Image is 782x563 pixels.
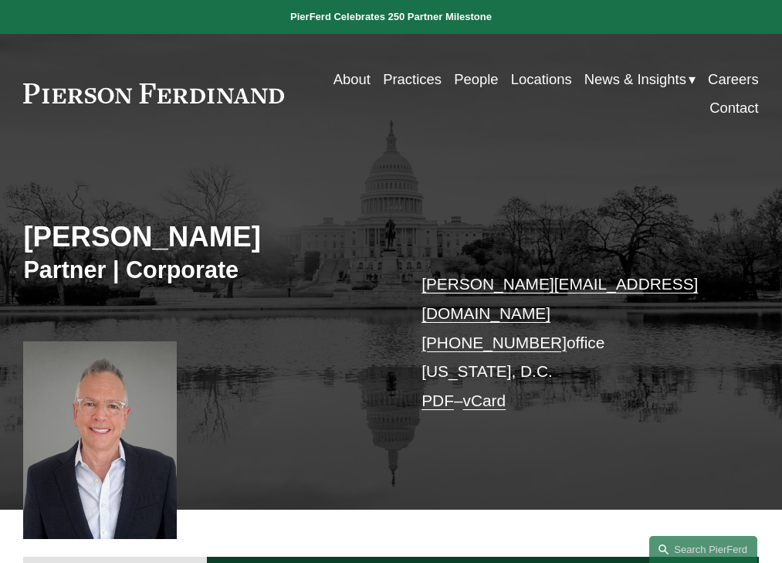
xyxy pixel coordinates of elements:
a: Locations [511,65,572,93]
h2: [PERSON_NAME] [23,220,391,254]
a: Contact [709,93,759,122]
p: office [US_STATE], D.C. – [421,270,728,415]
a: About [333,65,371,93]
a: People [454,65,498,93]
a: folder dropdown [584,65,696,93]
a: vCard [463,392,506,409]
a: Search this site [649,536,757,563]
a: [PERSON_NAME][EMAIL_ADDRESS][DOMAIN_NAME] [421,275,698,322]
a: Practices [383,65,442,93]
a: [PHONE_NUMBER] [421,334,567,351]
span: News & Insights [584,66,686,92]
h3: Partner | Corporate [23,256,391,285]
a: Careers [708,65,759,93]
a: PDF [421,392,454,409]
